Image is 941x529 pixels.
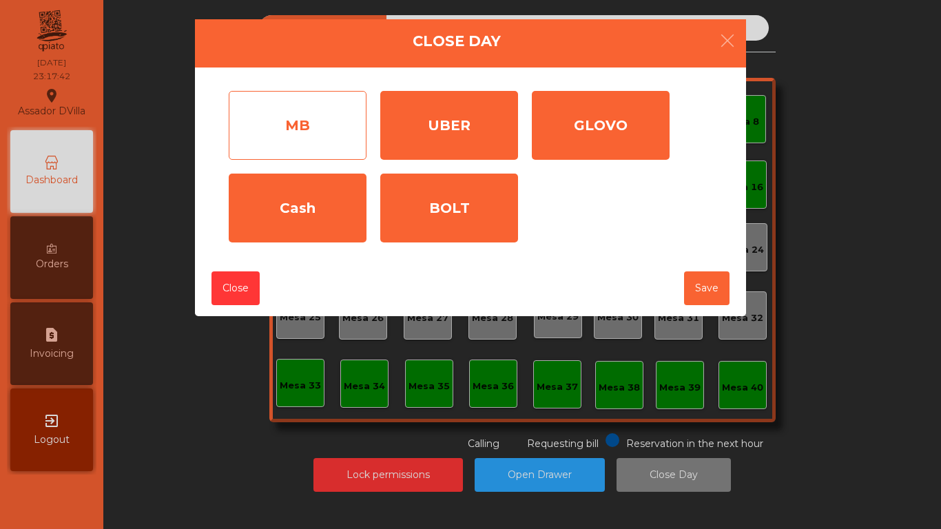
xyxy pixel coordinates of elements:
[684,271,730,305] button: Save
[380,91,518,160] div: UBER
[229,91,366,160] div: MB
[380,174,518,242] div: BOLT
[532,91,670,160] div: GLOVO
[229,174,366,242] div: Cash
[413,31,501,52] h4: Close Day
[211,271,260,305] button: Close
